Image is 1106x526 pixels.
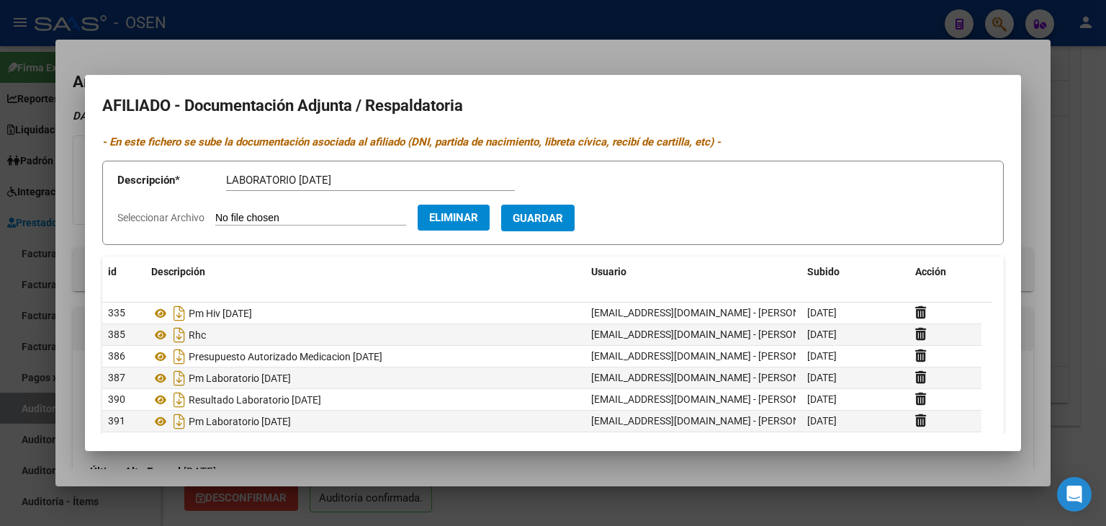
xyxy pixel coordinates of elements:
[170,388,189,411] i: Descargar documento
[151,266,205,277] span: Descripción
[189,308,252,319] span: Pm Hiv [DATE]
[1057,477,1092,512] div: Open Intercom Messenger
[585,257,801,287] datatable-header-cell: Usuario
[591,372,835,383] span: [EMAIL_ADDRESS][DOMAIN_NAME] - [PERSON_NAME]
[591,329,835,340] span: [EMAIL_ADDRESS][DOMAIN_NAME] - [PERSON_NAME]
[429,211,478,224] span: Eliminar
[591,307,835,318] span: [EMAIL_ADDRESS][DOMAIN_NAME] - [PERSON_NAME]
[108,329,125,340] span: 385
[591,266,626,277] span: Usuario
[108,372,125,383] span: 387
[170,410,189,433] i: Descargar documento
[108,393,125,405] span: 390
[807,415,837,427] span: [DATE]
[807,372,837,383] span: [DATE]
[108,415,125,427] span: 391
[108,350,125,362] span: 386
[807,307,837,318] span: [DATE]
[189,373,291,384] span: Pm Laboratorio [DATE]
[189,394,321,406] span: Resultado Laboratorio [DATE]
[170,367,189,390] i: Descargar documento
[909,257,981,287] datatable-header-cell: Acción
[170,345,189,368] i: Descargar documento
[170,324,189,347] i: Descargar documento
[102,135,721,148] i: - En este fichero se sube la documentación asociada al afiliado (DNI, partida de nacimiento, libr...
[145,257,585,287] datatable-header-cell: Descripción
[513,212,563,225] span: Guardar
[189,351,382,362] span: Presupuesto Autorizado Medicacion [DATE]
[102,257,145,287] datatable-header-cell: id
[117,172,226,189] p: Descripción
[108,307,125,318] span: 335
[189,329,206,341] span: Rhc
[418,205,490,231] button: Eliminar
[807,329,837,340] span: [DATE]
[170,302,189,325] i: Descargar documento
[807,350,837,362] span: [DATE]
[117,212,204,223] span: Seleccionar Archivo
[591,350,835,362] span: [EMAIL_ADDRESS][DOMAIN_NAME] - [PERSON_NAME]
[591,393,835,405] span: [EMAIL_ADDRESS][DOMAIN_NAME] - [PERSON_NAME]
[189,416,291,427] span: Pm Laboratorio [DATE]
[807,393,837,405] span: [DATE]
[108,266,117,277] span: id
[807,266,840,277] span: Subido
[915,266,946,277] span: Acción
[102,92,1004,120] h2: AFILIADO - Documentación Adjunta / Respaldatoria
[591,415,835,427] span: [EMAIL_ADDRESS][DOMAIN_NAME] - [PERSON_NAME]
[501,205,575,231] button: Guardar
[801,257,909,287] datatable-header-cell: Subido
